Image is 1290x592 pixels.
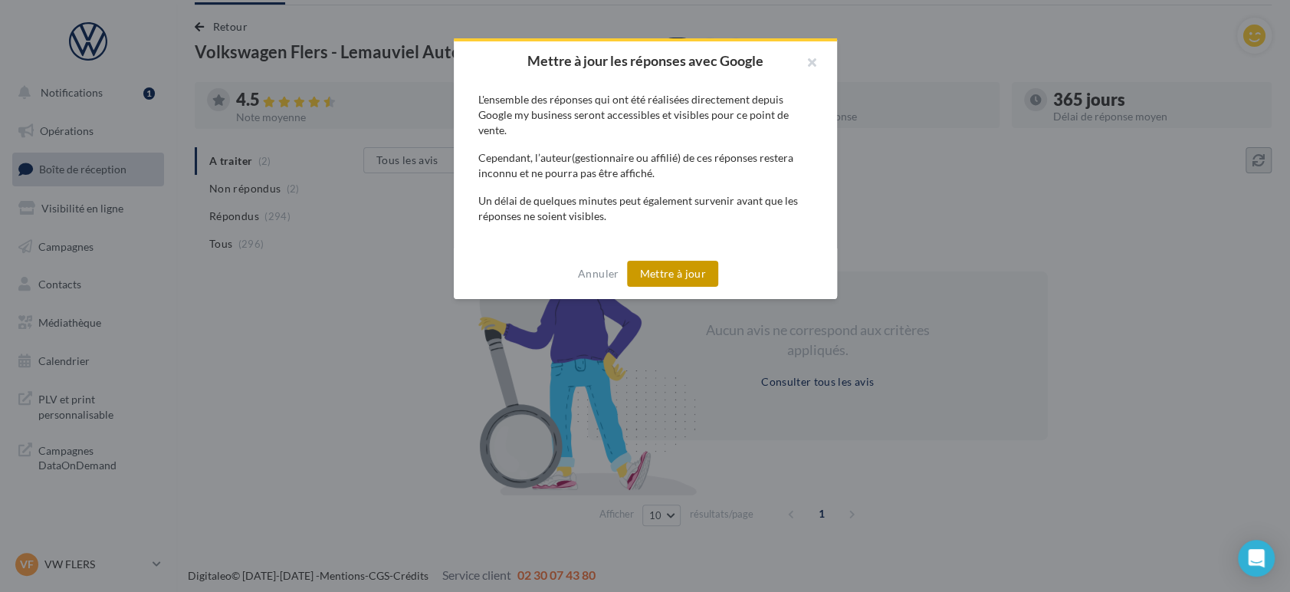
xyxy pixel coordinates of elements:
h2: Mettre à jour les réponses avec Google [478,54,812,67]
button: Annuler [572,265,625,283]
div: Un délai de quelques minutes peut également survenir avant que les réponses ne soient visibles. [478,193,812,224]
button: Mettre à jour [627,261,718,287]
div: Open Intercom Messenger [1238,540,1275,577]
div: Cependant, l’auteur(gestionnaire ou affilié) de ces réponses restera inconnu et ne pourra pas êtr... [478,150,812,181]
span: L'ensemble des réponses qui ont été réalisées directement depuis Google my business seront access... [478,93,789,136]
